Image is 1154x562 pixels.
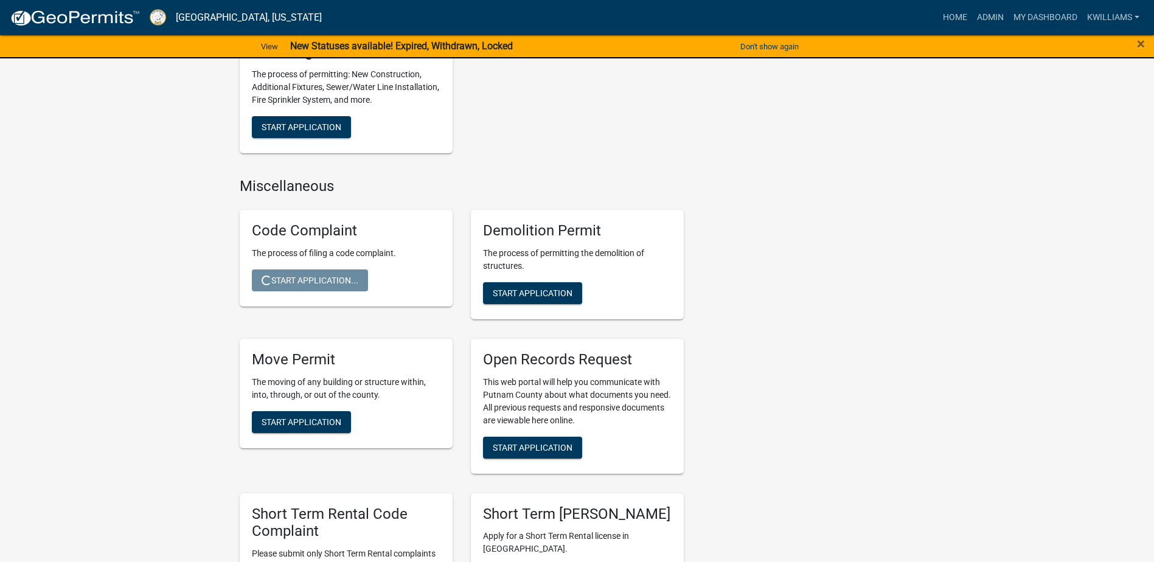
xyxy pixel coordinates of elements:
strong: New Statuses available! Expired, Withdrawn, Locked [290,40,513,52]
span: Start Application [262,417,341,426]
a: Admin [972,6,1009,29]
span: × [1137,35,1145,52]
button: Start Application [483,282,582,304]
span: Start Application [493,288,572,297]
span: Start Application [262,122,341,132]
span: Start Application... [262,275,358,285]
button: Start Application [252,411,351,433]
h5: Open Records Request [483,351,672,369]
h5: Move Permit [252,351,440,369]
img: Putnam County, Georgia [150,9,166,26]
h5: Demolition Permit [483,222,672,240]
button: Close [1137,36,1145,51]
p: The process of filing a code complaint. [252,247,440,260]
button: Start Application... [252,269,368,291]
p: The process of permitting: New Construction, Additional Fixtures, Sewer/Water Line Installation, ... [252,68,440,106]
h5: Code Complaint [252,222,440,240]
p: The moving of any building or structure within, into, through, or out of the county. [252,376,440,401]
button: Start Application [252,116,351,138]
p: Apply for a Short Term Rental license in [GEOGRAPHIC_DATA]. [483,530,672,555]
h5: Short Term [PERSON_NAME] [483,505,672,523]
h4: Miscellaneous [240,178,684,195]
p: This web portal will help you communicate with Putnam County about what documents you need. All p... [483,376,672,427]
span: Start Application [493,442,572,452]
h5: Short Term Rental Code Complaint [252,505,440,541]
a: kwilliams [1082,6,1144,29]
button: Don't show again [735,36,804,57]
button: Start Application [483,437,582,459]
a: Home [938,6,972,29]
p: The process of permitting the demolition of structures. [483,247,672,272]
a: View [256,36,283,57]
a: My Dashboard [1009,6,1082,29]
a: [GEOGRAPHIC_DATA], [US_STATE] [176,7,322,28]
